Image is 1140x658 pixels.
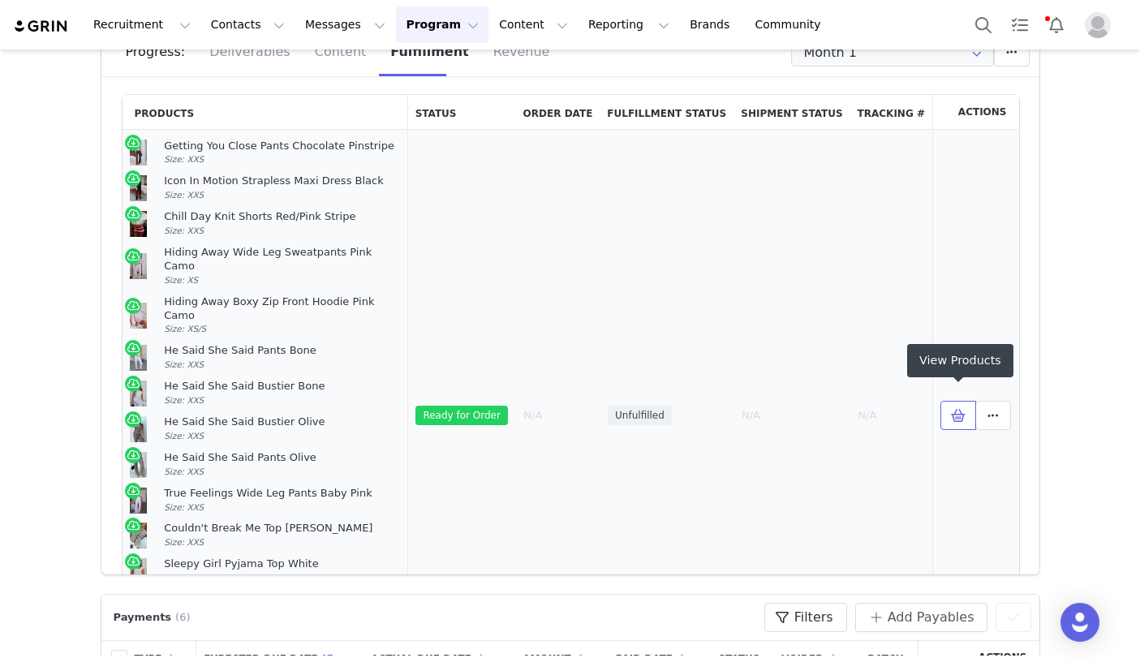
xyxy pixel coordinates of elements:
th: Order Date [516,95,600,130]
th: Shipment Status [733,95,850,130]
input: Select [791,37,994,67]
button: Filters [764,603,847,632]
div: Deliverables [197,28,303,76]
button: Profile [1075,12,1127,38]
span: (6) [175,609,190,626]
th: Actions [932,95,1019,130]
div: Content [303,28,379,76]
div: True Feelings Wide Leg Pants Baby Pink [164,487,400,501]
span: Size: XXS [164,431,204,441]
div: View Products [907,344,1013,377]
img: 500727570_18501537661004268_3101185018381750322_n.jpg [130,211,147,237]
span: Size: XXS [164,154,204,164]
button: Program [396,6,488,43]
div: Getting You Close Pants Chocolate Pinstripe [164,140,400,153]
img: COULDN_T_BREAK_ME_TOP_30.10.2401.jpg [130,523,147,548]
button: Search [966,6,1001,43]
span: Size: XXS [164,395,204,405]
th: Products [123,95,408,130]
div: Couldn't Break Me Top [PERSON_NAME] [164,522,400,535]
th: Fulfillment Status [600,95,733,130]
button: Reporting [579,6,679,43]
span: Unfulfilled [608,406,672,425]
span: Size: XXS [164,502,204,512]
span: Size: XS/S [164,324,206,333]
div: Open Intercom Messenger [1060,603,1099,642]
div: He Said She Said Bustier Olive [164,415,400,429]
img: A2A73A39-DCF8-43F1-BA0E-4AE03DC11686.jpg [130,253,147,279]
th: Tracking # [850,95,932,130]
button: Recruitment [84,6,200,43]
div: Sleepy Girl Pyjama Top White [164,557,400,571]
img: white-fox-he-said-she-said-pants-bustier-olive-green-12.8.25-01.jpg [130,452,147,478]
button: Contacts [201,6,295,43]
div: Hiding Away Boxy Zip Front Hoodie Pink Camo [164,295,400,323]
img: white-fox-getting-you-close-pants-chocolate-pinstripe-brown-10.9.25-01.jpg [130,140,147,166]
div: Revenue [481,28,550,76]
span: Filters [794,608,833,627]
img: white-fox-icon-in-motion-strapless-maxi-dress-black--14.8.25-02.jpg [130,175,147,201]
span: Size: XXS [164,359,204,369]
body: Rich Text Area. Press ALT-0 for help. [13,13,562,31]
span: Size: XXS [164,537,204,547]
button: Add Payables [855,603,987,632]
img: white-fox-true-feelings-wide-leg-pants-baby-pink-pink-26.8.25-02.jpg [130,488,147,514]
div: Hiding Away Wide Leg Sweatpants Pink Camo [164,246,400,273]
a: Community [746,6,838,43]
span: Size: XXS [164,190,204,200]
span: Ready for Order [415,406,507,425]
div: Chill Day Knit Shorts Red/Pink Stripe [164,210,400,224]
img: DE49ABB2-D93D-4E45-AFA6-8742FAD18E64.jpg [130,558,147,584]
th: Status [408,95,516,130]
div: He Said She Said Pants Olive [164,451,400,465]
button: Content [489,6,578,43]
div: Progress: [126,28,198,76]
div: He Said She Said Bustier Bone [164,380,400,394]
span: Size: XXS [164,226,204,235]
img: F082C31A-ADF7-4EA0-9A8D-6D9BDB87E05D.jpg [130,303,147,329]
span: Size: XXS [164,573,204,583]
div: Icon In Motion Strapless Maxi Dress Black [164,174,400,188]
button: Messages [295,6,395,43]
button: Notifications [1039,6,1074,43]
a: Tasks [1002,6,1038,43]
div: Fulfillment [378,28,480,76]
a: Brands [680,6,744,43]
img: grin logo [13,19,70,34]
img: white-fox-he-said-she-said-pants-bustier-olive-green-12.8.25-10.jpg [130,416,147,442]
div: He Said She Said Pants Bone [164,344,400,358]
img: white-fox-he-said-she-said-pants-bustier-bone-brown-12.8.25-08.jpg [130,381,147,406]
img: placeholder-profile.jpg [1085,12,1111,38]
span: Size: XXS [164,467,204,476]
img: white-fox-he-said-she-said-pants-bustier-bone-brown-12.8.25-04.jpg [130,345,147,371]
div: Payments [110,609,199,626]
span: Size: XS [164,275,198,285]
